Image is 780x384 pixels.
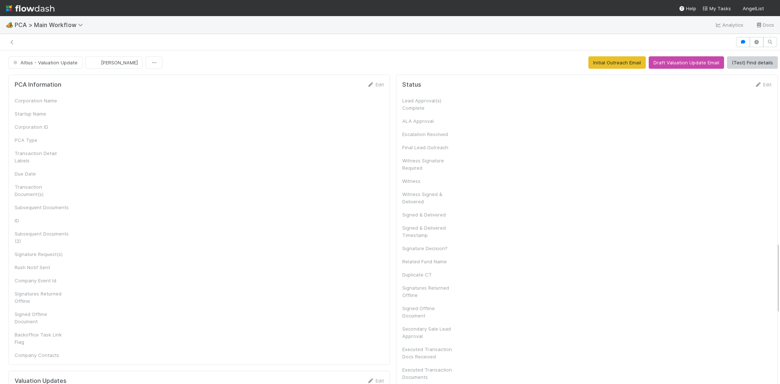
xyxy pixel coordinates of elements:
img: logo-inverted-e16ddd16eac7371096b0.svg [6,2,54,15]
div: Startup Name [15,110,69,117]
h5: PCA Information [15,81,61,89]
span: Altius - Valuation Update [12,60,78,65]
a: Docs [755,20,774,29]
div: Due Date [15,170,69,177]
div: Related Fund Name [402,258,457,265]
div: Backoffice Task Link Flag [15,331,69,346]
div: Corporation ID [15,123,69,131]
div: Witness Signature Required [402,157,457,172]
h5: Status [402,81,421,89]
div: Duplicate CT [402,271,457,278]
a: My Tasks [702,5,731,12]
div: Subsequent Documents [15,204,69,211]
a: Edit [754,82,772,87]
div: Signature Decision? [402,245,457,252]
div: ID [15,217,69,224]
a: Edit [367,82,384,87]
div: Corporation Name [15,97,69,104]
div: Signed & Delivered Timestamp [402,224,457,239]
div: Signed & Delivered [402,211,457,218]
div: Executed Transaction Documents [402,366,457,381]
span: PCA > Main Workflow [15,21,87,29]
div: Rush Notif Sent [15,264,69,271]
span: 🏕️ [6,22,13,28]
span: My Tasks [702,5,731,11]
a: Edit [367,378,384,384]
div: Executed Transaction Docs Received [402,346,457,360]
div: Company Contacts [15,351,69,359]
a: Analytics [715,20,744,29]
div: Signature Request(s) [15,251,69,258]
div: Witness Signed & Delivered [402,191,457,205]
div: Secondary Sale Lead Approval [402,325,457,340]
div: Company Event Id [15,277,69,284]
div: Signatures Returned Offline [402,284,457,299]
div: Escalation Resolved [402,131,457,138]
div: ALA Approval [402,117,457,125]
img: avatar_5106bb14-94e9-4897-80de-6ae81081f36d.png [767,5,774,12]
button: [PERSON_NAME] [85,56,143,69]
div: Signatures Returned Offline [15,290,69,305]
div: Lead Approval(s) Complete [402,97,457,112]
div: Signed Offline Document [402,305,457,319]
div: Transaction Detail Labels [15,150,69,164]
button: Altius - Valuation Update [8,56,82,69]
div: Help [679,5,696,12]
button: Draft Valuation Update Email [649,56,724,69]
div: Transaction Document(s) [15,183,69,198]
img: avatar_5106bb14-94e9-4897-80de-6ae81081f36d.png [91,59,99,66]
button: (Test) Find details [727,56,778,69]
div: Witness [402,177,457,185]
div: Final Lead Outreach [402,144,457,151]
div: PCA Type [15,136,69,144]
span: AngelList [743,5,764,11]
div: Signed Offline Document [15,310,69,325]
span: [PERSON_NAME] [101,60,138,65]
button: Initial Outreach Email [588,56,646,69]
div: Subsequent Documents (2) [15,230,69,245]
